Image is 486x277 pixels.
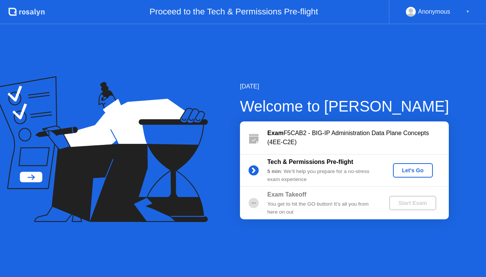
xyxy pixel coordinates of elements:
[393,163,433,178] button: Let's Go
[392,200,433,206] div: Start Exam
[267,168,281,174] b: 5 min
[267,191,306,198] b: Exam Takeoff
[240,95,449,118] div: Welcome to [PERSON_NAME]
[267,129,449,147] div: F5CAB2 - BIG-IP Administration Data Plane Concepts (4EE-C2E)
[267,168,377,183] div: : We’ll help you prepare for a no-stress exam experience
[267,200,377,216] div: You get to hit the GO button! It’s all you from here on out
[267,130,284,136] b: Exam
[267,159,353,165] b: Tech & Permissions Pre-flight
[418,7,450,17] div: Anonymous
[389,196,436,210] button: Start Exam
[466,7,470,17] div: ▼
[240,82,449,91] div: [DATE]
[396,167,430,173] div: Let's Go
